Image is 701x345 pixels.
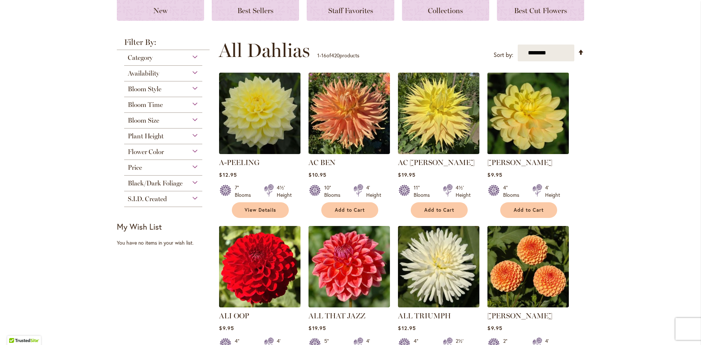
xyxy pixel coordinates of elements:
a: AC [PERSON_NAME] [398,158,475,167]
a: ALI OOP [219,302,300,309]
span: $9.95 [487,171,502,178]
button: Add to Cart [411,202,468,218]
a: AC BEN [309,158,336,167]
span: Bloom Size [128,116,159,124]
span: 1 [317,52,319,59]
span: $19.95 [398,171,415,178]
span: Plant Height [128,132,164,140]
span: Staff Favorites [328,6,373,15]
span: 16 [321,52,326,59]
span: Black/Dark Foliage [128,179,183,187]
span: Bloom Style [128,85,161,93]
button: Add to Cart [321,202,378,218]
span: All Dahlias [219,39,310,61]
a: AC Jeri [398,149,479,156]
span: Category [128,54,153,62]
span: View Details [245,207,276,213]
div: 4' Height [545,184,560,199]
img: ALI OOP [219,226,300,307]
a: [PERSON_NAME] [487,311,552,320]
a: View Details [232,202,289,218]
span: Best Sellers [237,6,273,15]
a: [PERSON_NAME] [487,158,552,167]
a: AHOY MATEY [487,149,569,156]
img: AC BEN [309,73,390,154]
a: ALL TRIUMPH [398,302,479,309]
div: You have no items in your wish list. [117,239,214,246]
div: 4½' Height [277,184,292,199]
a: A-PEELING [219,158,260,167]
a: ALI OOP [219,311,249,320]
span: Availability [128,69,159,77]
span: Add to Cart [514,207,544,213]
img: AMBER QUEEN [487,226,569,307]
img: ALL TRIUMPH [398,226,479,307]
strong: Filter By: [117,38,210,50]
span: Collections [428,6,463,15]
div: 4" Blooms [503,184,524,199]
a: ALL TRIUMPH [398,311,451,320]
span: Best Cut Flowers [514,6,567,15]
img: ALL THAT JAZZ [309,226,390,307]
div: 4½' Height [456,184,471,199]
div: 4' Height [366,184,381,199]
span: Bloom Time [128,101,163,109]
span: 420 [331,52,340,59]
span: $19.95 [309,325,326,331]
span: S.I.D. Created [128,195,167,203]
img: AHOY MATEY [486,71,571,156]
div: 10" Blooms [324,184,345,199]
span: $10.95 [309,171,326,178]
a: ALL THAT JAZZ [309,311,365,320]
a: AMBER QUEEN [487,302,569,309]
span: $12.95 [219,171,237,178]
span: Flower Color [128,148,164,156]
img: AC Jeri [398,73,479,154]
span: Add to Cart [335,207,365,213]
span: $9.95 [487,325,502,331]
strong: My Wish List [117,221,162,232]
label: Sort by: [494,48,513,62]
a: A-Peeling [219,149,300,156]
span: $12.95 [398,325,415,331]
div: 11" Blooms [414,184,434,199]
img: A-Peeling [219,73,300,154]
span: New [153,6,168,15]
button: Add to Cart [500,202,557,218]
p: - of products [317,50,359,61]
span: Price [128,164,142,172]
div: 7" Blooms [235,184,255,199]
span: Add to Cart [424,207,454,213]
a: AC BEN [309,149,390,156]
a: ALL THAT JAZZ [309,302,390,309]
span: $9.95 [219,325,234,331]
iframe: Launch Accessibility Center [5,319,26,340]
